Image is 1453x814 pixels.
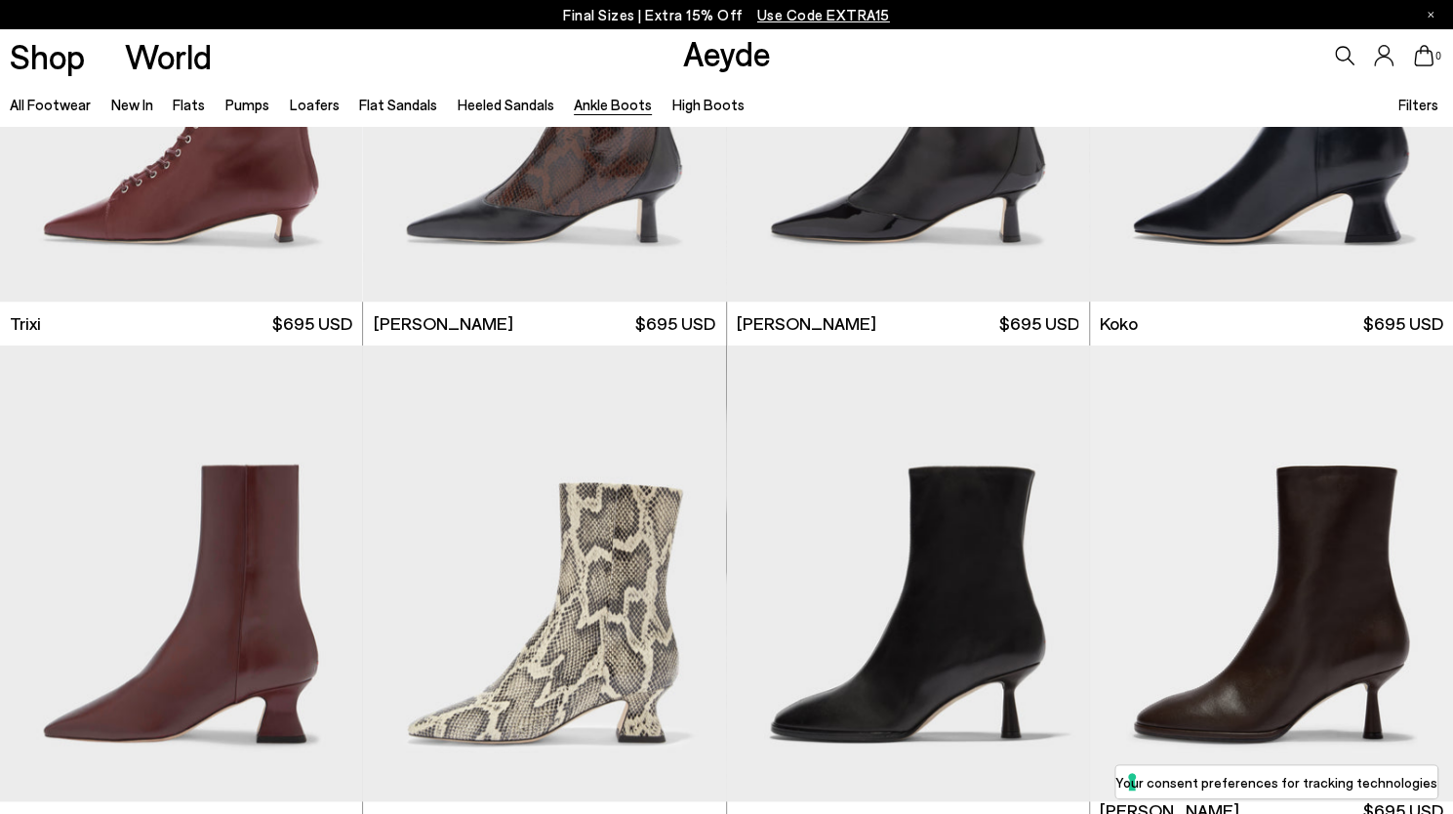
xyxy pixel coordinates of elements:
a: World [125,39,212,73]
a: All Footwear [10,96,91,113]
span: $695 USD [272,311,352,336]
a: [PERSON_NAME] $695 USD [727,302,1089,346]
a: Koko $695 USD [1090,302,1453,346]
span: Filters [1398,96,1438,113]
div: 1 / 6 [1090,346,1453,801]
img: Koko Regal Heel Boots [363,346,725,801]
p: Final Sizes | Extra 15% Off [563,3,890,27]
a: 6 / 6 1 / 6 2 / 6 3 / 6 4 / 6 5 / 6 6 / 6 1 / 6 Next slide Previous slide [1090,346,1453,801]
a: Flats [173,96,205,113]
a: Loafers [289,96,339,113]
a: High Boots [672,96,745,113]
button: Your consent preferences for tracking technologies [1115,765,1437,798]
img: Dorothy Soft Sock Boots [727,346,1089,801]
a: Flat Sandals [359,96,437,113]
a: Pumps [225,96,269,113]
a: [PERSON_NAME] $695 USD [363,302,725,346]
label: Your consent preferences for tracking technologies [1115,772,1437,793]
a: New In [111,96,153,113]
span: [PERSON_NAME] [737,311,876,336]
a: Aeyde [682,32,770,73]
span: Koko [1100,311,1138,336]
a: 0 [1414,45,1433,66]
a: Ankle Boots [574,96,652,113]
a: Shop [10,39,85,73]
span: $695 USD [1363,311,1443,336]
img: Dorothy Soft Sock Boots [1090,346,1453,801]
span: [PERSON_NAME] [374,311,513,336]
a: Heeled Sandals [458,96,554,113]
span: Trixi [10,311,41,336]
span: 0 [1433,51,1443,61]
span: $695 USD [635,311,715,336]
span: $695 USD [998,311,1078,336]
span: Navigate to /collections/ss25-final-sizes [757,6,890,23]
